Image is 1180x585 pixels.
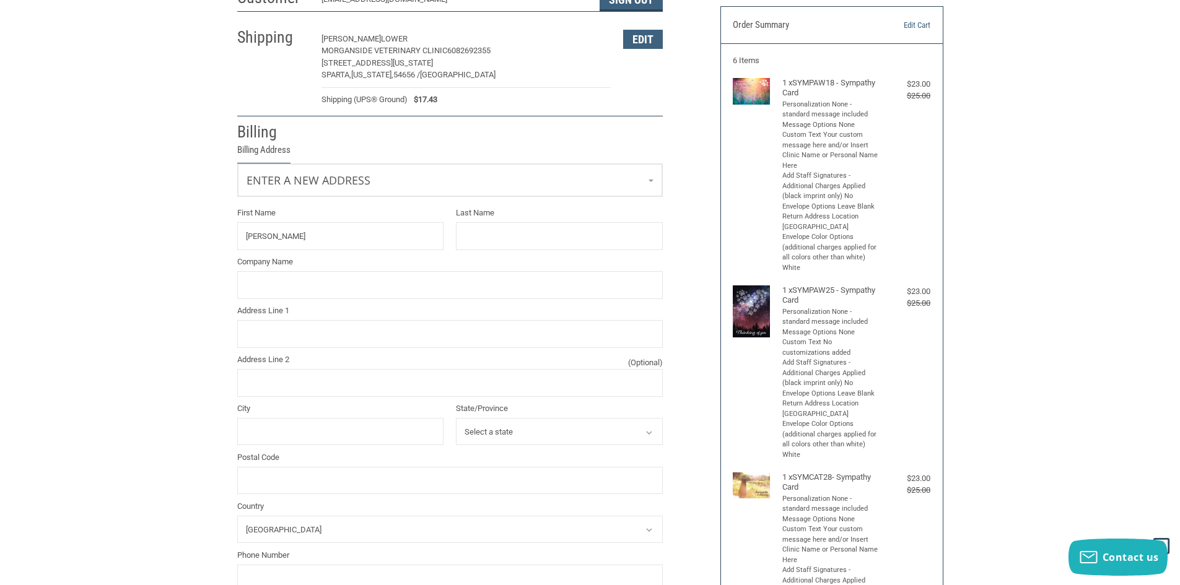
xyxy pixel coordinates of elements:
span: Shipping (UPS® Ground) [321,93,408,106]
span: 6082692355 [447,46,491,55]
li: Add Staff Signatures - Additional Charges Applied (black imprint only) No [782,358,878,389]
label: Address Line 2 [237,353,663,366]
h2: Shipping [237,27,310,48]
li: Envelope Color Options (additional charges applied for all colors other than white) White [782,419,878,460]
div: $25.00 [881,484,930,496]
span: MORGANSIDE VETERINARY CLINIC [321,46,447,55]
label: First Name [237,207,444,219]
li: Return Address Location [GEOGRAPHIC_DATA] [782,212,878,232]
div: $23.00 [881,78,930,90]
span: Enter a new address [247,173,370,188]
span: 54656 / [393,70,420,79]
li: Envelope Color Options (additional charges applied for all colors other than white) White [782,232,878,273]
li: Add Staff Signatures - Additional Charges Applied (black imprint only) No [782,171,878,202]
label: City [237,402,444,415]
li: Personalization None - standard message included [782,494,878,514]
h3: Order Summary [733,19,867,32]
div: $25.00 [881,297,930,310]
div: $25.00 [881,90,930,102]
li: Personalization None - standard message included [782,307,878,327]
label: State/Province [456,402,663,415]
span: $17.43 [408,93,437,106]
span: [PERSON_NAME] [321,34,381,43]
span: LOWER [381,34,408,43]
label: Company Name [237,256,663,268]
li: Message Options None [782,327,878,338]
button: Edit [623,30,663,49]
span: [US_STATE], [351,70,393,79]
div: $23.00 [881,472,930,485]
a: Edit Cart [867,19,930,32]
li: Custom Text No customizations added [782,337,878,358]
li: Return Address Location [GEOGRAPHIC_DATA] [782,399,878,419]
div: $23.00 [881,285,930,298]
label: Last Name [456,207,663,219]
span: [GEOGRAPHIC_DATA] [420,70,496,79]
li: Custom Text Your custom message here and/or Insert Clinic Name or Personal Name Here [782,130,878,171]
h2: Billing [237,122,310,142]
li: Custom Text Your custom message here and/or Insert Clinic Name or Personal Name Here [782,524,878,565]
h4: 1 x SYMPAW18 - Sympathy Card [782,78,878,98]
label: Country [237,500,663,513]
li: Message Options None [782,514,878,525]
h3: 6 Items [733,56,930,66]
span: [STREET_ADDRESS][US_STATE] [321,58,433,67]
span: Contact us [1103,550,1159,564]
h4: 1 x SYMPAW25 - Sympathy Card [782,285,878,306]
a: Enter or select a different address [238,164,662,196]
legend: Billing Address [237,143,291,163]
button: Contact us [1069,539,1168,576]
span: SPARTA, [321,70,351,79]
label: Postal Code [237,451,663,464]
li: Envelope Options Leave Blank [782,389,878,399]
li: Envelope Options Leave Blank [782,202,878,212]
h4: 1 x SYMCAT28- Sympathy Card [782,472,878,493]
li: Message Options None [782,120,878,131]
li: Personalization None - standard message included [782,100,878,120]
small: (Optional) [628,357,663,369]
label: Address Line 1 [237,305,663,317]
label: Phone Number [237,549,663,561]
